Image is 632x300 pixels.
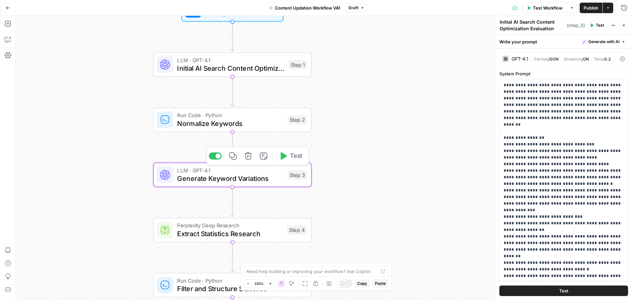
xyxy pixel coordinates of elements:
button: Test [275,149,306,162]
span: Copy [357,281,367,287]
span: Streaming [564,57,583,62]
label: System Prompt [499,70,628,77]
button: Test Workflow [523,3,566,13]
span: Generate with AI [588,39,619,45]
div: Step 2 [288,115,307,124]
button: Test [499,286,628,296]
g: Edge from step_4 to step_5 [231,242,234,272]
span: Draft [349,5,358,11]
span: 155% [254,281,264,286]
button: Test [587,21,607,30]
textarea: Generate Keyword Variations [500,19,565,32]
button: Draft [346,4,367,12]
div: Step 4 [287,225,307,235]
div: LLM · GPT-4.1Generate Keyword VariationsStep 3Test [153,162,311,187]
span: | [589,55,594,62]
span: LLM · GPT-4.1 [177,56,284,64]
div: Step 3 [288,170,307,180]
span: Run Code · Python [177,276,283,285]
span: Publish [584,5,598,11]
div: GPT-4.1 [512,57,528,61]
div: Run Code · PythonFilter and Structure StatisticsStep 5 [153,273,311,297]
g: Edge from step_1 to step_2 [231,77,234,107]
span: Normalize Keywords [177,118,283,128]
g: Edge from start to step_1 [231,22,234,51]
span: Paste [375,281,386,287]
span: Extract Statistics Research [177,229,283,239]
span: Filter and Structure Statistics [177,284,283,294]
span: 0.2 [604,57,611,62]
g: Edge from step_3 to step_4 [231,187,234,217]
span: Test [559,287,568,294]
span: Test [596,22,604,28]
button: Content Updation Workflow VA1 [265,3,344,13]
span: Content Updation Workflow VA1 [275,5,340,11]
span: Initial AI Search Content Optimization Evaluation [177,63,284,73]
button: Generate with AI [580,37,628,46]
button: Paste [372,279,388,288]
button: Copy [355,279,370,288]
span: ON [583,57,589,62]
span: ( step_3 ) [567,22,585,29]
div: Perplexity Deep ResearchExtract Statistics ResearchStep 4 [153,218,311,242]
span: | [531,55,534,62]
span: | [559,55,564,62]
span: Format [534,57,548,62]
button: Publish [580,3,602,13]
div: Step 1 [289,60,307,69]
span: Temp [594,57,604,62]
span: LLM · GPT-4.1 [177,166,283,174]
div: Write your prompt [495,35,632,48]
span: Set Inputs [205,8,256,18]
span: Run Code · Python [177,111,283,119]
span: Test Workflow [533,5,563,11]
div: Run Code · PythonNormalize KeywordsStep 2 [153,108,311,132]
span: Test [290,151,302,161]
div: LLM · GPT-4.1Initial AI Search Content Optimization EvaluationStep 1 [153,52,311,77]
span: JSON [548,57,559,62]
span: Perplexity Deep Research [177,221,283,230]
span: Generate Keyword Variations [177,173,283,184]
